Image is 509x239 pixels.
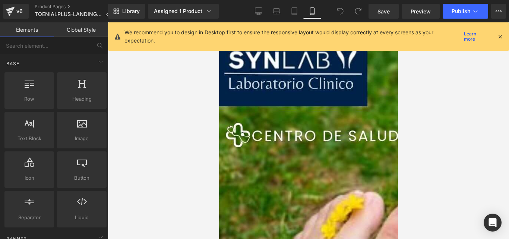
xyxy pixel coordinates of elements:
[59,214,104,221] span: Liquid
[411,7,431,15] span: Preview
[35,11,102,17] span: TOENIALPLUS-LANDING 02
[7,214,52,221] span: Separator
[7,95,52,103] span: Row
[15,6,24,16] div: v6
[452,8,470,14] span: Publish
[285,4,303,19] a: Tablet
[268,4,285,19] a: Laptop
[108,4,145,19] a: New Library
[3,4,29,19] a: v6
[491,4,506,19] button: More
[7,135,52,142] span: Text Block
[59,174,104,182] span: Button
[484,214,502,232] div: Open Intercom Messenger
[6,60,20,67] span: Base
[122,8,140,15] span: Library
[377,7,390,15] span: Save
[461,32,491,41] a: Learn more
[54,22,108,37] a: Global Style
[402,4,440,19] a: Preview
[154,7,213,15] div: Assigned 1 Product
[59,135,104,142] span: Image
[351,4,366,19] button: Redo
[59,95,104,103] span: Heading
[35,4,116,10] a: Product Pages
[443,4,488,19] button: Publish
[250,4,268,19] a: Desktop
[303,4,321,19] a: Mobile
[124,28,461,45] p: We recommend you to design in Desktop first to ensure the responsive layout would display correct...
[333,4,348,19] button: Undo
[7,174,52,182] span: Icon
